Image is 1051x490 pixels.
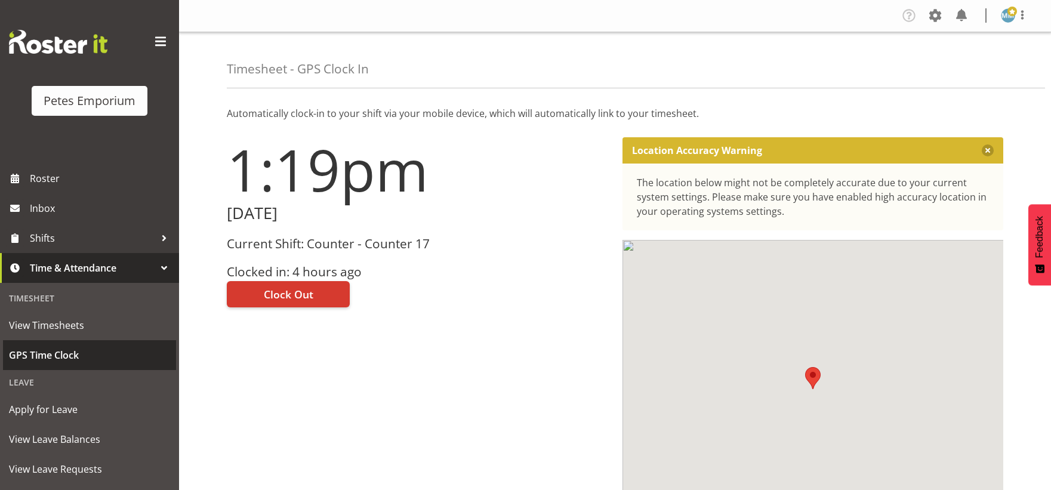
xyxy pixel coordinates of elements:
[9,30,107,54] img: Rosterit website logo
[227,281,350,307] button: Clock Out
[9,460,170,478] span: View Leave Requests
[30,229,155,247] span: Shifts
[3,424,176,454] a: View Leave Balances
[1001,8,1015,23] img: mandy-mosley3858.jpg
[264,286,313,302] span: Clock Out
[637,175,990,218] div: The location below might not be completely accurate due to your current system settings. Please m...
[44,92,135,110] div: Petes Emporium
[30,170,173,187] span: Roster
[227,62,369,76] h4: Timesheet - GPS Clock In
[3,395,176,424] a: Apply for Leave
[3,370,176,395] div: Leave
[227,137,608,202] h1: 1:19pm
[227,265,608,279] h3: Clocked in: 4 hours ago
[3,286,176,310] div: Timesheet
[9,430,170,448] span: View Leave Balances
[30,259,155,277] span: Time & Attendance
[1028,204,1051,285] button: Feedback - Show survey
[3,310,176,340] a: View Timesheets
[9,400,170,418] span: Apply for Leave
[227,106,1003,121] p: Automatically clock-in to your shift via your mobile device, which will automatically link to you...
[227,237,608,251] h3: Current Shift: Counter - Counter 17
[1034,216,1045,258] span: Feedback
[632,144,762,156] p: Location Accuracy Warning
[30,199,173,217] span: Inbox
[9,316,170,334] span: View Timesheets
[227,204,608,223] h2: [DATE]
[9,346,170,364] span: GPS Time Clock
[3,454,176,484] a: View Leave Requests
[3,340,176,370] a: GPS Time Clock
[982,144,994,156] button: Close message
